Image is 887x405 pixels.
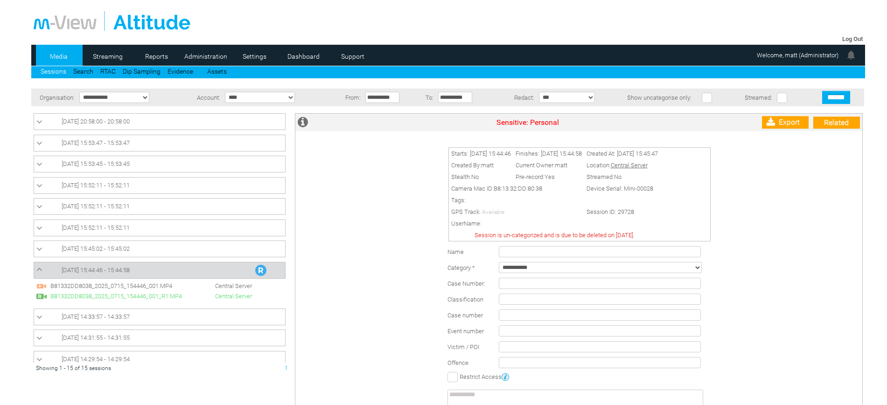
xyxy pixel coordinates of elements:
span: [DATE] 15:44:46 - 15:44:58 [62,267,130,274]
a: [DATE] 15:52:11 - 15:52:11 [36,201,283,212]
span: Tags: [451,197,466,204]
a: [DATE] 14:33:57 - 14:33:57 [36,311,283,323]
a: Streaming [85,49,130,63]
span: Show uncategorise only: [627,94,691,101]
span: [DATE] 15:53:47 - 15:53:47 [62,139,130,146]
span: matt [481,162,494,169]
a: B81332DD8038_2025_0715_154446_001.MP4 Central Server [36,282,257,289]
a: Search [73,68,93,75]
span: 1 [285,365,288,371]
span: 29728 [618,208,634,215]
td: Camera Mac ID: [449,183,584,194]
span: [DATE] 20:58:00 - 20:58:00 [62,118,130,125]
span: Case Number: [447,280,485,287]
a: Assets [207,68,227,75]
td: Redact: [491,89,537,106]
a: [DATE] 15:52:11 - 15:52:11 [36,222,283,233]
span: Victim / POI [447,343,479,350]
a: Administration [183,49,228,63]
span: [DATE] 15:52:11 - 15:52:11 [62,182,130,189]
span: [DATE] 15:44:58 [541,150,582,157]
td: Created By: [449,159,513,171]
span: Showing 1 - 15 of 15 sessions [36,365,111,371]
span: Session ID: [587,208,616,215]
img: R_Complete.svg [36,291,47,302]
span: Offence [447,359,468,366]
span: Mini-00028 [624,185,653,192]
img: video24_pre.svg [36,281,47,291]
span: B81332DD8038_2025_0715_154446_001.MP4 [48,282,190,289]
a: RTAC [100,68,116,75]
span: GPS Track: [451,208,481,215]
span: UserName: [451,220,482,227]
a: Settings [232,49,277,63]
td: Current Owner: [513,159,584,171]
img: R_Indication.svg [255,265,266,276]
span: B81332DD8038_2025_0715_154446_001_R1.MP4 [48,293,190,300]
span: Created At: [587,150,615,157]
a: [DATE] 14:29:54 - 14:29:54 [36,354,283,365]
span: Session is un-categorized and is due to be deleted on [DATE]. [475,232,635,239]
span: [DATE] 14:29:54 - 14:29:54 [62,356,130,363]
td: Organisation: [31,89,77,106]
td: Stealth: [449,171,513,183]
a: Reports [134,49,179,63]
a: [DATE] 20:58:00 - 20:58:00 [36,116,283,127]
span: Central Server [611,162,648,169]
span: Welcome, matt (Administrator) [757,52,838,59]
a: [DATE] 14:31:55 - 14:31:55 [36,332,283,343]
span: Event number [447,328,484,335]
a: [DATE] 15:52:11 - 15:52:11 [36,180,283,191]
label: Name [447,248,464,255]
td: Streamed: [584,171,660,183]
td: Pre-record: [513,171,584,183]
td: Restrict Access [445,371,718,383]
a: Export [762,116,809,129]
td: Account: [183,89,223,106]
td: Sensitive: Personal [324,114,731,131]
span: Finishes: [516,150,539,157]
span: Yes [545,173,555,180]
td: From: [335,89,363,106]
span: Case number [447,312,483,319]
span: B8:13:32:DD:80:38 [494,185,542,192]
a: Dip Sampling [123,68,161,75]
span: Classification [447,296,483,303]
span: Device Serial: [587,185,622,192]
img: bell24.png [845,49,857,61]
span: Central Server [192,282,257,289]
a: Log Out [842,35,863,42]
span: Central Server [192,293,257,300]
a: Dashboard [281,49,326,63]
span: No [471,173,479,180]
span: [DATE] 15:52:11 - 15:52:11 [62,224,130,231]
a: Evidence [168,68,193,75]
a: Media [36,49,81,63]
a: [DATE] 15:44:46 - 15:44:58 [36,265,283,276]
a: Sessions [41,68,66,75]
a: [DATE] 15:53:45 - 15:53:45 [36,158,283,170]
span: matt [555,162,567,169]
span: [DATE] 14:31:55 - 14:31:55 [62,334,130,341]
span: [DATE] 15:44:46 [470,150,511,157]
span: No [614,173,622,180]
td: Location: [584,159,660,171]
span: [DATE] 14:33:57 - 14:33:57 [62,313,130,320]
a: Support [330,49,375,63]
span: [DATE] 15:52:11 - 15:52:11 [62,203,130,210]
span: Starts: [451,150,468,157]
a: [DATE] 15:45:02 - 15:45:02 [36,243,283,254]
span: Streamed: [745,94,772,101]
a: [DATE] 15:53:47 - 15:53:47 [36,137,283,149]
span: [DATE] 15:45:47 [617,150,658,157]
td: To: [418,89,436,106]
span: [DATE] 15:53:45 - 15:53:45 [62,160,130,167]
label: Category * [447,264,475,271]
span: [DATE] 15:45:02 - 15:45:02 [62,245,130,252]
a: Related [813,117,860,129]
